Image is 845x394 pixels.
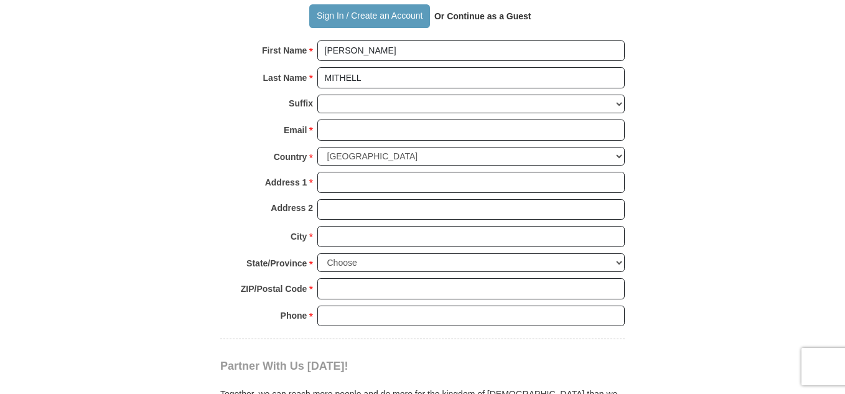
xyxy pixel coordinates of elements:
strong: State/Province [246,255,307,272]
strong: Suffix [289,95,313,112]
strong: Last Name [263,69,307,87]
strong: Or Continue as a Guest [434,11,531,21]
strong: First Name [262,42,307,59]
button: Sign In / Create an Account [309,4,429,28]
strong: City [291,228,307,245]
strong: Email [284,121,307,139]
strong: ZIP/Postal Code [241,280,307,298]
strong: Address 1 [265,174,307,191]
strong: Phone [281,307,307,324]
span: Partner With Us [DATE]! [220,360,348,372]
strong: Address 2 [271,199,313,217]
strong: Country [274,148,307,166]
